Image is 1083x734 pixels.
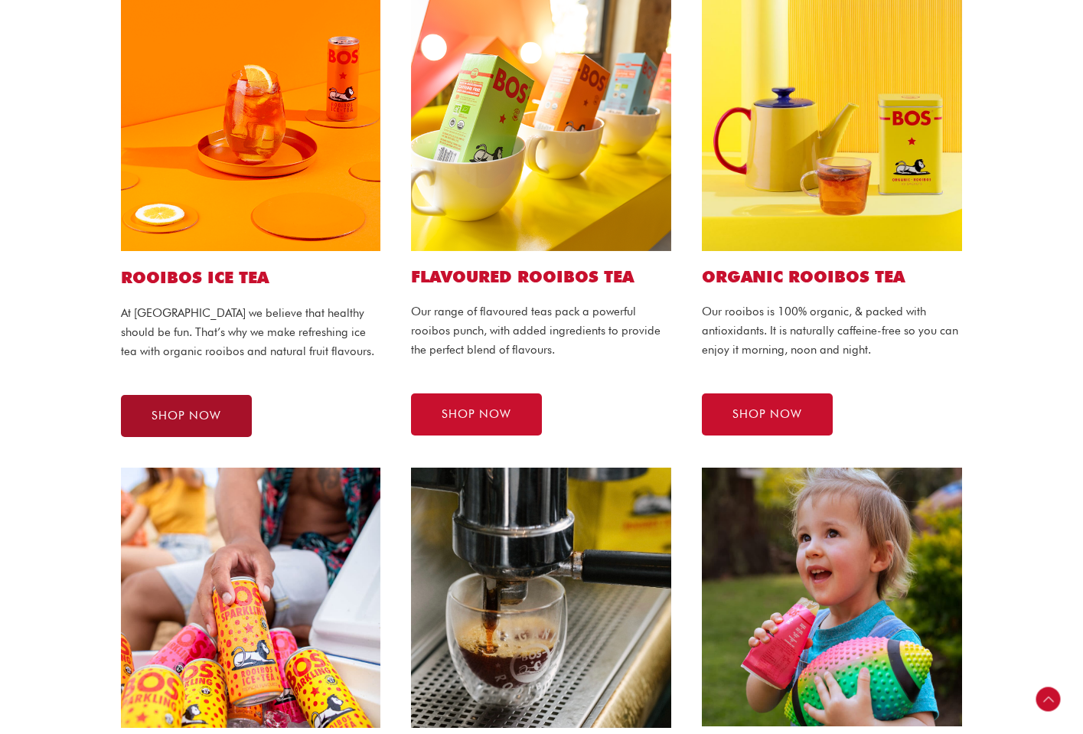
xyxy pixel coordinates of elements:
a: SHOP NOW [702,393,833,436]
p: Our rooibos is 100% organic, & packed with antioxidants. It is naturally caffeine-free so you can... [702,302,962,359]
h2: Organic ROOIBOS TEA [702,266,962,287]
a: SHOP NOW [121,395,252,437]
h2: Flavoured ROOIBOS TEA [411,266,671,287]
img: Cherry_Ice Bosbrands [702,468,962,726]
p: Our range of flavoured teas pack a powerful rooibos punch, with added ingredients to provide the ... [411,302,671,359]
a: SHOP NOW [411,393,542,436]
p: At [GEOGRAPHIC_DATA] we believe that healthy should be fun. That’s why we make refreshing ice tea... [121,304,381,360]
span: SHOP NOW [732,409,802,420]
h1: ROOIBOS ICE TEA [121,266,381,289]
span: SHOP NOW [442,409,511,420]
span: SHOP NOW [152,410,221,422]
